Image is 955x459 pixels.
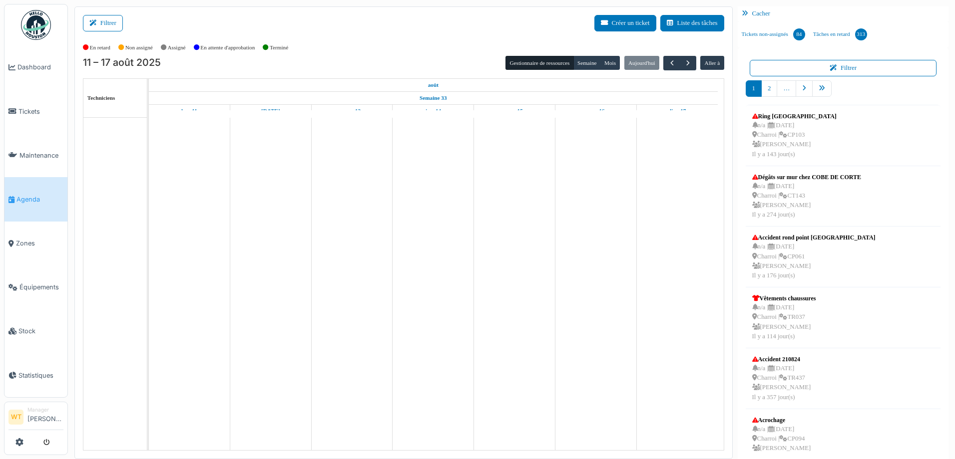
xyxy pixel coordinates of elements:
[750,352,814,405] a: Accident 210824 n/a |[DATE] Charroi |TR437 [PERSON_NAME]Il y a 357 jour(s)
[16,195,63,204] span: Agenda
[4,265,67,309] a: Équipements
[4,353,67,397] a: Statistiques
[752,364,811,402] div: n/a | [DATE] Charroi | TR437 [PERSON_NAME] Il y a 357 jour(s)
[16,238,63,248] span: Zones
[594,15,656,31] button: Créer un ticket
[505,56,573,70] button: Gestionnaire de ressources
[4,45,67,89] a: Dashboard
[18,107,63,116] span: Tickets
[4,133,67,177] a: Maintenance
[746,80,762,97] a: 1
[27,406,63,428] li: [PERSON_NAME]
[750,230,878,283] a: Accident rond point [GEOGRAPHIC_DATA] n/a |[DATE] Charroi |CP061 [PERSON_NAME]Il y a 176 jour(s)
[752,242,876,280] div: n/a | [DATE] Charroi | CP061 [PERSON_NAME] Il y a 176 jour(s)
[426,79,441,91] a: 11 août 2025
[700,56,724,70] button: Aller à
[83,57,161,69] h2: 11 – 17 août 2025
[341,105,363,117] a: 13 août 2025
[750,109,839,162] a: Ring [GEOGRAPHIC_DATA] n/a |[DATE] Charroi |CP103 [PERSON_NAME]Il y a 143 jour(s)
[503,105,525,117] a: 15 août 2025
[752,121,837,159] div: n/a | [DATE] Charroi | CP103 [PERSON_NAME] Il y a 143 jour(s)
[666,105,688,117] a: 17 août 2025
[750,291,819,344] a: Vêtements chaussures n/a |[DATE] Charroi |TR037 [PERSON_NAME]Il y a 114 jour(s)
[746,80,941,105] nav: pager
[8,410,23,425] li: WT
[752,233,876,242] div: Accident rond point [GEOGRAPHIC_DATA]
[750,60,937,76] button: Filtrer
[663,56,680,70] button: Précédent
[200,43,255,52] label: En attente d'approbation
[624,56,659,70] button: Aujourd'hui
[738,6,949,21] div: Cacher
[752,182,861,220] div: n/a | [DATE] Charroi | CT143 [PERSON_NAME] Il y a 274 jour(s)
[777,80,796,97] a: …
[168,43,186,52] label: Assigné
[125,43,153,52] label: Non assigné
[19,282,63,292] span: Équipements
[90,43,110,52] label: En retard
[855,28,867,40] div: 313
[761,80,777,97] a: 2
[8,406,63,430] a: WT Manager[PERSON_NAME]
[19,151,63,160] span: Maintenance
[18,371,63,380] span: Statistiques
[600,56,620,70] button: Mois
[417,92,449,104] a: Semaine 33
[87,95,115,101] span: Techniciens
[4,309,67,353] a: Stock
[680,56,696,70] button: Suivant
[584,105,607,117] a: 16 août 2025
[738,21,809,48] a: Tickets non-assignés
[752,173,861,182] div: Dégâts sur mur chez COBE DE CORTE
[4,222,67,265] a: Zones
[660,15,724,31] button: Liste des tâches
[793,28,805,40] div: 84
[4,89,67,133] a: Tickets
[750,170,864,223] a: Dégâts sur mur chez COBE DE CORTE n/a |[DATE] Charroi |CT143 [PERSON_NAME]Il y a 274 jour(s)
[4,177,67,221] a: Agenda
[752,416,811,425] div: Acrochage
[752,355,811,364] div: Accident 210824
[752,294,816,303] div: Vêtements chaussures
[83,15,123,31] button: Filtrer
[17,62,63,72] span: Dashboard
[18,326,63,336] span: Stock
[21,10,51,40] img: Badge_color-CXgf-gQk.svg
[752,112,837,121] div: Ring [GEOGRAPHIC_DATA]
[809,21,871,48] a: Tâches en retard
[423,105,444,117] a: 14 août 2025
[573,56,601,70] button: Semaine
[27,406,63,414] div: Manager
[179,105,200,117] a: 11 août 2025
[270,43,288,52] label: Terminé
[752,303,816,341] div: n/a | [DATE] Charroi | TR037 [PERSON_NAME] Il y a 114 jour(s)
[259,105,283,117] a: 12 août 2025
